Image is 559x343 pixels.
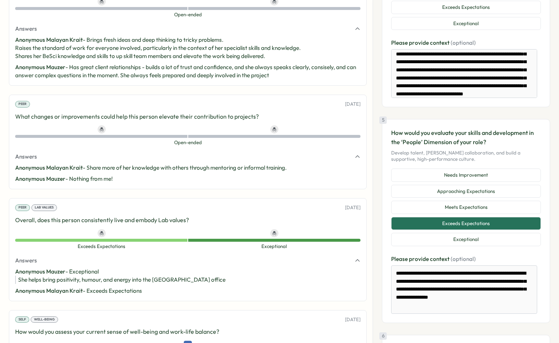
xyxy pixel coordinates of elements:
[15,204,30,211] div: Peer
[379,116,387,124] div: 5
[430,255,451,262] span: context
[15,101,30,108] div: Peer
[15,287,360,295] p: - Exceeds Expectations
[15,175,65,182] span: Anonymous Mauzer
[15,257,360,265] button: Answers
[15,243,188,250] span: Exceeds Expectations
[409,39,430,46] span: provide
[430,39,451,46] span: context
[451,39,476,46] span: (optional)
[15,112,360,121] p: What changes or improvements could help this person elevate their contribution to projects?
[15,153,360,161] button: Answers
[379,332,387,340] div: 6
[15,63,360,79] p: - Has great client relationships - builds a lot of trust and confidence, and she always speaks cl...
[15,164,360,172] p: - Share more of her knowledge with others through mentoring or informal training.
[409,255,430,262] span: provide
[345,204,360,211] p: [DATE]
[15,36,83,43] span: Anonymous Malayan Krait
[15,11,360,18] span: Open-ended
[15,164,83,171] span: Anonymous Malayan Krait
[391,17,541,30] button: Exceptional
[15,268,65,275] span: Anonymous Mauzer
[391,150,541,163] p: Develop talent, [PERSON_NAME] collaboration, and build a supportive, high-performance culture.
[391,233,541,246] button: Exceptional
[15,175,360,183] p: - Nothing from me!
[391,169,541,182] button: Needs Improvement
[15,215,360,225] p: Overall, does this person consistently live and embody Lab values?
[15,327,360,336] p: How would you assess your current sense of well-being and work-life balance?
[15,139,360,146] span: Open-ended
[188,243,360,250] span: Exceptional
[15,25,360,33] button: Answers
[15,64,65,71] span: Anonymous Mauzer
[15,316,29,323] div: Self
[391,255,409,262] span: Please
[15,257,37,265] span: Answers
[451,255,476,262] span: (optional)
[31,316,58,323] div: Well-being
[391,201,541,214] button: Meets Expectations
[15,287,83,294] span: Anonymous Malayan Krait
[15,36,360,60] p: - Brings fresh ideas and deep thinking to tricky problems. Raises the standard of work for everyo...
[18,276,360,284] div: She helps bring positivity, humour, and energy into the [GEOGRAPHIC_DATA] office
[345,316,360,323] p: [DATE]
[391,217,541,230] button: Exceeds Expectations
[15,268,360,276] p: - Exceptional
[391,39,409,46] span: Please
[391,1,541,14] button: Exceeds Expectations
[31,204,57,211] div: Lab Values
[391,128,541,147] p: How would you evaluate your skills and development in the ‘People’ Dimension of your role?
[15,153,37,161] span: Answers
[345,101,360,108] p: [DATE]
[15,25,37,33] span: Answers
[391,185,541,198] button: Approaching Expectations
